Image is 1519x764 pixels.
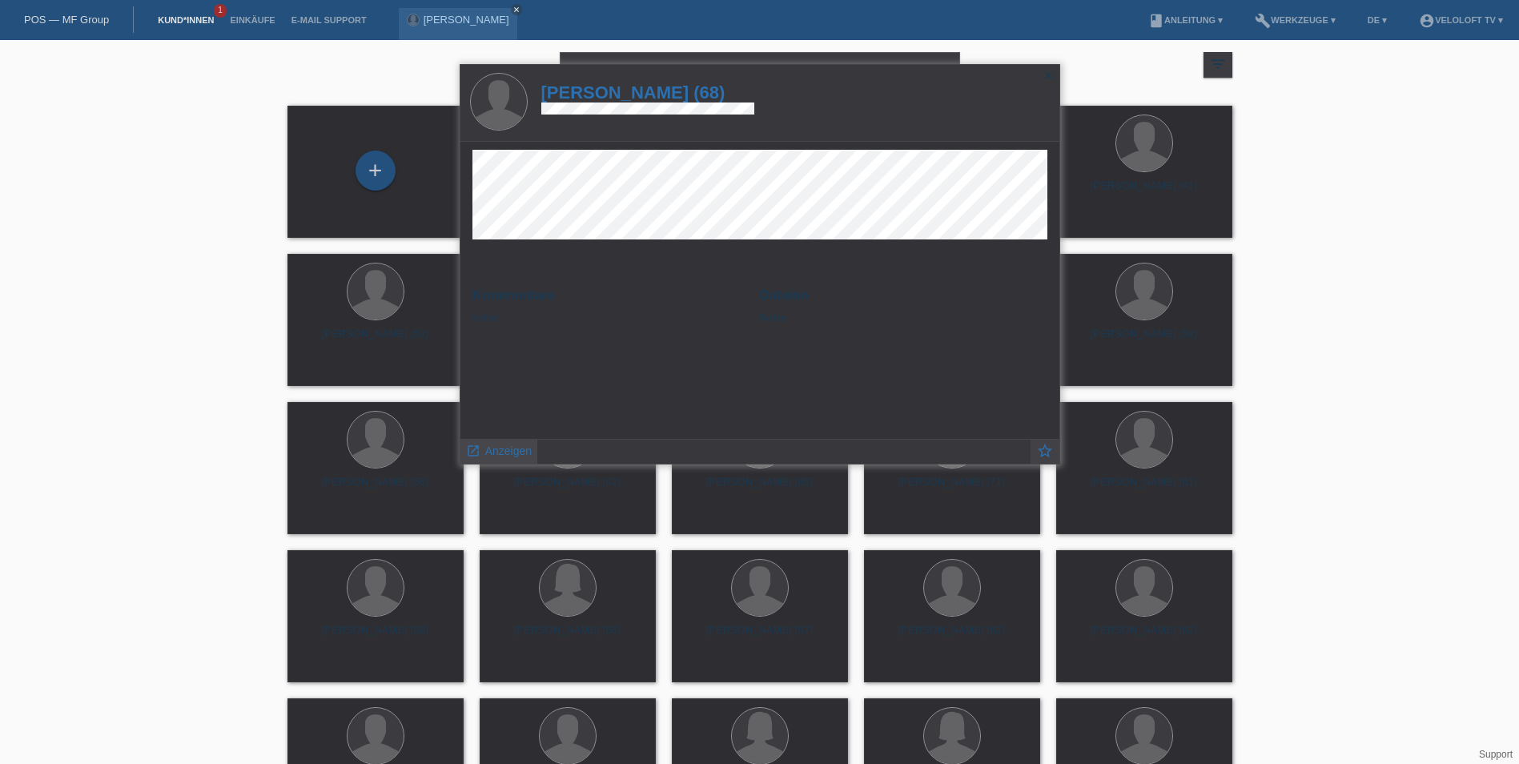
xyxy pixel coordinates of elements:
[512,6,520,14] i: close
[760,288,1047,312] h2: Dateien
[1360,15,1395,25] a: DE ▾
[1148,13,1164,29] i: book
[24,14,109,26] a: POS — MF Group
[150,15,222,25] a: Kund*innen
[214,4,227,18] span: 1
[300,328,451,353] div: [PERSON_NAME] (53)
[485,444,532,457] span: Anzeigen
[541,82,755,103] a: [PERSON_NAME] (68)
[1411,15,1511,25] a: account_circleVeloLoft TV ▾
[1069,179,1220,205] div: [PERSON_NAME] (45)
[1069,328,1220,353] div: [PERSON_NAME] (58)
[1140,15,1231,25] a: bookAnleitung ▾
[1042,69,1055,82] i: close
[1247,15,1344,25] a: buildWerkzeuge ▾
[877,624,1027,649] div: [PERSON_NAME] (62)
[472,288,748,324] div: Keine
[760,288,1047,324] div: Keine
[1479,749,1513,760] a: Support
[1209,55,1227,73] i: filter_list
[877,476,1027,501] div: [PERSON_NAME] (71)
[1419,13,1435,29] i: account_circle
[424,14,509,26] a: [PERSON_NAME]
[1036,444,1054,464] a: star_border
[560,52,960,90] input: Suche...
[685,624,835,649] div: [PERSON_NAME] (57)
[1069,624,1220,649] div: [PERSON_NAME] (62)
[356,157,395,184] div: Kund*in hinzufügen
[300,476,451,501] div: [PERSON_NAME] (56)
[466,444,480,458] i: launch
[466,440,532,460] a: launch Anzeigen
[492,624,643,649] div: [PERSON_NAME] (56)
[492,476,643,501] div: [PERSON_NAME] (42)
[472,288,748,312] h2: Kommentare
[300,624,451,649] div: [PERSON_NAME] (58)
[1069,476,1220,501] div: [PERSON_NAME] (61)
[511,4,522,15] a: close
[222,15,283,25] a: Einkäufe
[1036,442,1054,460] i: star_border
[933,61,952,80] i: close
[283,15,375,25] a: E-Mail Support
[1255,13,1271,29] i: build
[685,476,835,501] div: [PERSON_NAME] (65)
